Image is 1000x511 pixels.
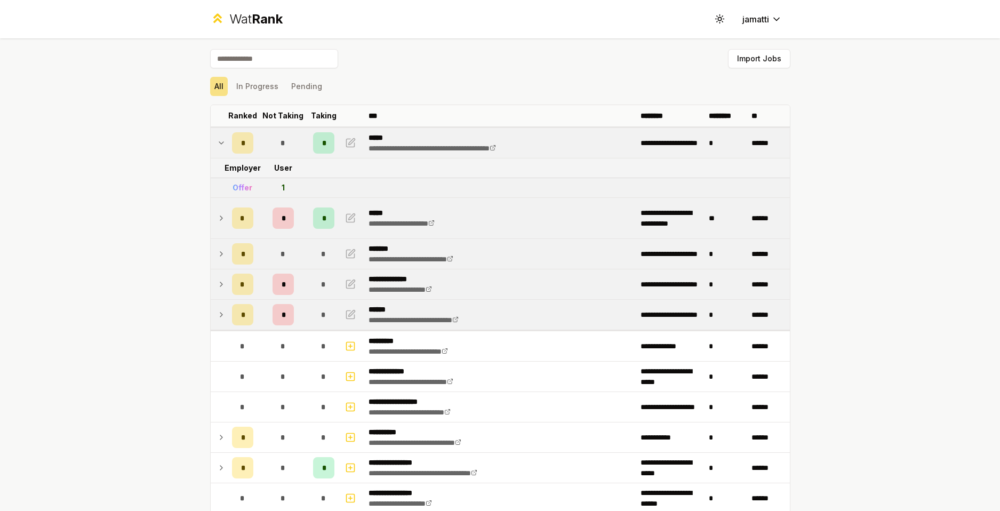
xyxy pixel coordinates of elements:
[728,49,790,68] button: Import Jobs
[734,10,790,29] button: jamatti
[287,77,326,96] button: Pending
[228,158,258,178] td: Employer
[262,110,303,121] p: Not Taking
[258,158,309,178] td: User
[210,11,283,28] a: WatRank
[229,11,283,28] div: Wat
[210,77,228,96] button: All
[233,182,252,193] div: Offer
[232,77,283,96] button: In Progress
[742,13,769,26] span: jamatti
[311,110,337,121] p: Taking
[282,182,285,193] div: 1
[252,11,283,27] span: Rank
[228,110,257,121] p: Ranked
